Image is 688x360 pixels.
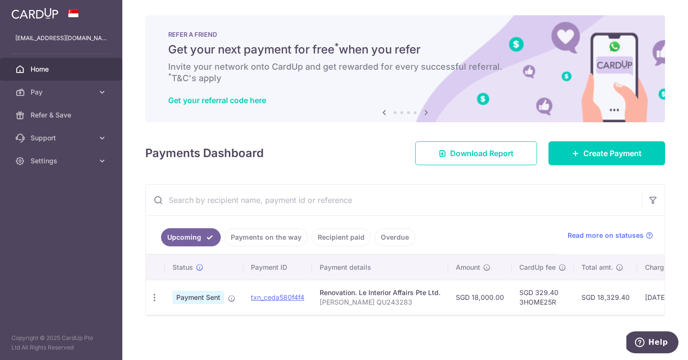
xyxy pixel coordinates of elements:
[168,42,642,57] h5: Get your next payment for free when you refer
[243,255,312,280] th: Payment ID
[31,133,94,143] span: Support
[512,280,574,315] td: SGD 329.40 3HOME25R
[146,185,642,215] input: Search by recipient name, payment id or reference
[172,291,224,304] span: Payment Sent
[251,293,304,301] a: txn_ceda580f4f4
[581,263,613,272] span: Total amt.
[31,156,94,166] span: Settings
[415,141,537,165] a: Download Report
[450,148,514,159] span: Download Report
[11,8,58,19] img: CardUp
[168,95,266,105] a: Get your referral code here
[31,87,94,97] span: Pay
[161,228,221,246] a: Upcoming
[456,263,480,272] span: Amount
[15,33,107,43] p: [EMAIL_ADDRESS][DOMAIN_NAME]
[568,231,644,240] span: Read more on statuses
[145,15,665,122] img: RAF banner
[168,31,642,38] p: REFER A FRIEND
[583,148,642,159] span: Create Payment
[145,145,264,162] h4: Payments Dashboard
[548,141,665,165] a: Create Payment
[172,263,193,272] span: Status
[519,263,556,272] span: CardUp fee
[448,280,512,315] td: SGD 18,000.00
[574,280,637,315] td: SGD 18,329.40
[312,255,448,280] th: Payment details
[31,64,94,74] span: Home
[320,288,441,297] div: Renovation. Le Interior Affairs Pte Ltd.
[375,228,415,246] a: Overdue
[312,228,371,246] a: Recipient paid
[626,331,678,355] iframe: Opens a widget where you can find more information
[320,297,441,307] p: [PERSON_NAME] QU243283
[31,110,94,120] span: Refer & Save
[568,231,653,240] a: Read more on statuses
[168,61,642,84] h6: Invite your network onto CardUp and get rewarded for every successful referral. T&C's apply
[645,263,684,272] span: Charge date
[225,228,308,246] a: Payments on the way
